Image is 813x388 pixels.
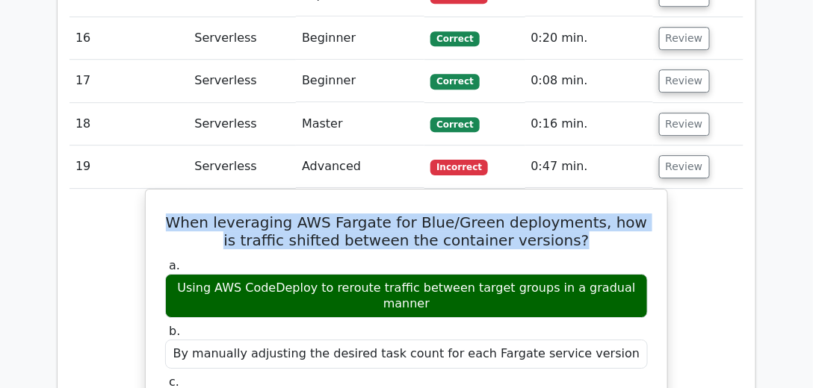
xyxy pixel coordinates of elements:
[659,27,710,50] button: Review
[188,17,296,60] td: Serverless
[188,103,296,145] td: Serverless
[430,74,479,89] span: Correct
[169,324,180,338] span: b.
[430,31,479,46] span: Correct
[296,103,424,145] td: Master
[188,60,296,102] td: Serverless
[430,160,488,175] span: Incorrect
[69,60,188,102] td: 17
[525,145,653,188] td: 0:47 min.
[430,117,479,132] span: Correct
[659,155,710,178] button: Review
[188,145,296,188] td: Serverless
[659,69,710,93] button: Review
[169,258,180,272] span: a.
[165,274,648,319] div: Using AWS CodeDeploy to reroute traffic between target groups in a gradual manner
[69,17,188,60] td: 16
[296,17,424,60] td: Beginner
[659,113,710,136] button: Review
[296,145,424,188] td: Advanced
[164,213,649,249] h5: When leveraging AWS Fargate for Blue/Green deployments, how is traffic shifted between the contai...
[69,145,188,188] td: 19
[525,17,653,60] td: 0:20 min.
[525,60,653,102] td: 0:08 min.
[165,339,648,369] div: By manually adjusting the desired task count for each Fargate service version
[69,103,188,145] td: 18
[525,103,653,145] td: 0:16 min.
[296,60,424,102] td: Beginner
